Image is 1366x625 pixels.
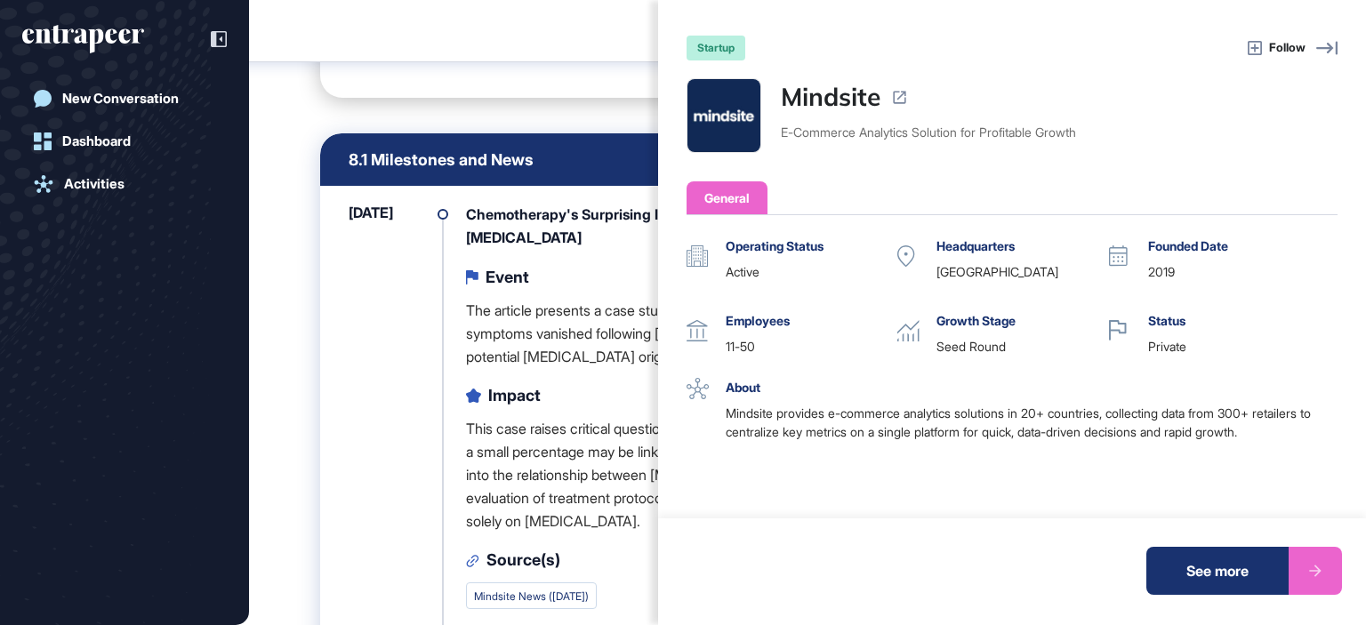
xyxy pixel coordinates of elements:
img: Mindsite-logo [687,79,760,152]
a: Mindsite [781,78,880,116]
span: Operating Status [726,236,824,255]
div: private [1148,337,1320,356]
div: active [726,262,897,281]
div: E-Commerce Analytics Solution for Profitable Growth [781,123,1076,141]
button: Follow [1248,38,1306,58]
span: Employees [726,311,790,330]
div: [GEOGRAPHIC_DATA] [936,262,1108,281]
a: See more [1146,547,1342,595]
div: 2019 [1148,262,1320,281]
span: Status [1148,311,1185,330]
div: 11-50 [726,337,897,356]
div: Funding History [687,469,1320,509]
a: Mindsite-logo [687,78,761,153]
div: About [726,378,1320,397]
span: Follow [1269,39,1306,57]
div: Seed Round [936,337,1108,356]
span: Growth Stage [936,311,1016,330]
div: General [704,188,750,207]
div: startup [687,36,745,60]
span: Headquarters [936,236,1015,255]
div: Mindsite provides e-commerce analytics solutions in 20+ countries, collecting data from 300+ reta... [726,404,1320,441]
span: Founded Date [1148,236,1228,255]
div: See more [1146,547,1289,595]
